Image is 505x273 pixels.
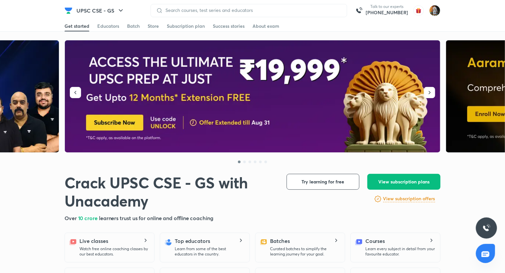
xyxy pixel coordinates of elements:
[97,23,119,29] div: Educators
[175,237,210,245] h5: Top educators
[175,246,244,257] p: Learn from some of the best educators in the country.
[78,214,99,221] span: 10 crore
[366,4,408,9] p: Talk to our experts
[383,195,435,202] h6: View subscription offers
[302,178,344,185] span: Try learning for free
[148,21,159,31] a: Store
[65,21,89,31] a: Get started
[99,214,213,221] span: learners trust us for online and offline coaching
[252,23,279,29] div: About exam
[383,195,435,203] a: View subscription offers
[352,4,366,17] img: call-us
[287,174,359,190] button: Try learning for free
[65,23,89,29] div: Get started
[167,21,205,31] a: Subscription plan
[72,4,129,17] button: UPSC CSE - GS
[413,5,424,16] img: avatar
[148,23,159,29] div: Store
[79,246,149,257] p: Watch free online coaching classes by our best educators.
[65,174,276,210] h1: Crack UPSC CSE - GS with Unacademy
[127,21,140,31] a: Batch
[429,5,440,16] img: Prakhar Singh
[378,178,430,185] span: View subscription plans
[79,237,108,245] h5: Live classes
[367,174,440,190] button: View subscription plans
[97,21,119,31] a: Educators
[252,21,279,31] a: About exam
[163,8,342,13] input: Search courses, test series and educators
[366,9,408,16] a: [PHONE_NUMBER]
[167,23,205,29] div: Subscription plan
[213,21,245,31] a: Success stories
[127,23,140,29] div: Batch
[65,7,72,15] img: Company Logo
[365,246,435,257] p: Learn every subject in detail from your favourite educator.
[270,246,340,257] p: Curated batches to simplify the learning journey for your goal.
[482,224,490,232] img: ttu
[65,214,78,221] span: Over
[270,237,290,245] h5: Batches
[213,23,245,29] div: Success stories
[365,237,385,245] h5: Courses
